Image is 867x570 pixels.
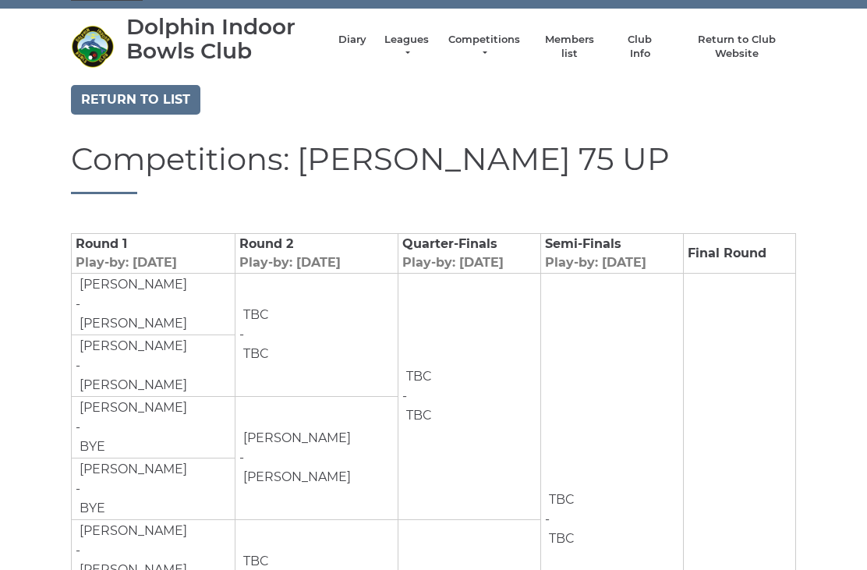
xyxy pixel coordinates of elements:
a: Leagues [382,33,431,61]
a: Members list [536,33,601,61]
td: TBC [239,305,270,325]
td: Round 1 [72,233,235,273]
td: [PERSON_NAME] [76,274,188,295]
td: [PERSON_NAME] [76,398,188,418]
span: Play-by: [DATE] [76,255,177,270]
img: Dolphin Indoor Bowls Club [71,25,114,68]
a: Club Info [618,33,663,61]
td: Quarter-Finals [398,233,541,273]
td: [PERSON_NAME] [76,336,188,356]
td: [PERSON_NAME] [76,521,188,541]
td: TBC [402,405,433,426]
span: Play-by: [DATE] [402,255,504,270]
span: Play-by: [DATE] [545,255,646,270]
td: Final Round [683,233,795,273]
td: - [235,396,398,519]
td: - [72,273,235,335]
td: - [72,458,235,519]
td: - [72,335,235,396]
a: Return to list [71,85,200,115]
a: Diary [338,33,366,47]
td: [PERSON_NAME] [76,375,188,395]
td: TBC [402,366,433,387]
td: Round 2 [235,233,398,273]
td: [PERSON_NAME] [239,467,352,487]
a: Competitions [447,33,522,61]
span: Play-by: [DATE] [239,255,341,270]
td: [PERSON_NAME] [76,459,188,480]
div: Dolphin Indoor Bowls Club [126,15,323,63]
td: TBC [545,490,575,510]
td: [PERSON_NAME] [76,313,188,334]
td: BYE [76,437,106,457]
td: Semi-Finals [540,233,683,273]
td: - [235,273,398,396]
td: TBC [239,344,270,364]
h1: Competitions: [PERSON_NAME] 75 UP [71,142,796,194]
td: - [398,273,541,519]
a: Return to Club Website [678,33,796,61]
td: - [72,396,235,458]
td: [PERSON_NAME] [239,428,352,448]
td: TBC [545,529,575,549]
td: BYE [76,498,106,519]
